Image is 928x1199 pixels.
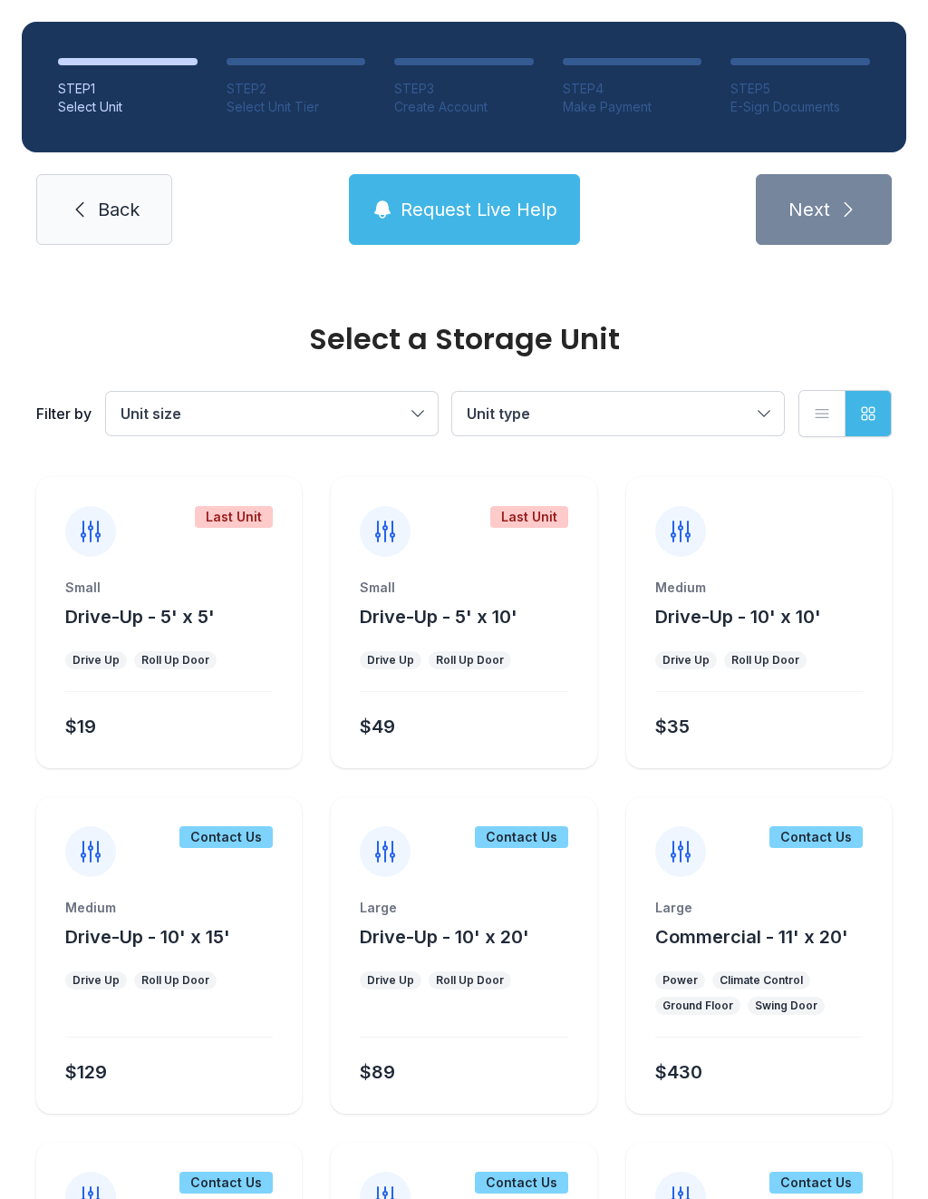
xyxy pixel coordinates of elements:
div: Roll Up Door [436,653,504,668]
div: Drive Up [367,973,414,988]
div: Roll Up Door [731,653,799,668]
span: Drive-Up - 10' x 15' [65,926,230,948]
button: Drive-Up - 10' x 15' [65,924,230,950]
div: Last Unit [195,506,273,528]
div: Drive Up [662,653,710,668]
button: Unit type [452,392,784,435]
span: Request Live Help [401,197,557,222]
div: Climate Control [720,973,803,988]
div: $19 [65,714,96,739]
div: Last Unit [490,506,568,528]
div: Select Unit [58,98,198,116]
div: Contact Us [179,1172,273,1194]
div: $430 [655,1059,702,1085]
div: Contact Us [769,826,863,848]
button: Commercial - 11' x 20' [655,924,848,950]
div: Roll Up Door [141,653,209,668]
div: $129 [65,1059,107,1085]
div: Swing Door [755,999,817,1013]
div: Filter by [36,403,92,424]
div: Roll Up Door [141,973,209,988]
span: Drive-Up - 5' x 10' [360,606,517,628]
div: Select a Storage Unit [36,325,892,354]
div: Power [662,973,698,988]
div: STEP 4 [563,80,702,98]
div: Small [65,579,273,597]
span: Next [788,197,830,222]
button: Drive-Up - 10' x 20' [360,924,529,950]
span: Drive-Up - 5' x 5' [65,606,215,628]
div: Select Unit Tier [227,98,366,116]
div: Large [655,899,863,917]
div: Contact Us [769,1172,863,1194]
button: Drive-Up - 5' x 5' [65,604,215,629]
div: Contact Us [475,826,568,848]
div: $49 [360,714,395,739]
div: Contact Us [179,826,273,848]
div: STEP 5 [730,80,870,98]
div: Roll Up Door [436,973,504,988]
div: E-Sign Documents [730,98,870,116]
div: Drive Up [72,973,120,988]
span: Unit size [121,405,181,423]
button: Unit size [106,392,438,435]
div: Create Account [394,98,534,116]
div: STEP 2 [227,80,366,98]
div: Drive Up [72,653,120,668]
div: Drive Up [367,653,414,668]
div: Medium [65,899,273,917]
button: Drive-Up - 5' x 10' [360,604,517,629]
span: Drive-Up - 10' x 10' [655,606,821,628]
span: Back [98,197,140,222]
span: Drive-Up - 10' x 20' [360,926,529,948]
span: Commercial - 11' x 20' [655,926,848,948]
div: $89 [360,1059,395,1085]
button: Drive-Up - 10' x 10' [655,604,821,629]
div: Medium [655,579,863,597]
div: $35 [655,714,690,739]
div: STEP 3 [394,80,534,98]
div: STEP 1 [58,80,198,98]
div: Large [360,899,567,917]
span: Unit type [467,405,530,423]
div: Make Payment [563,98,702,116]
div: Contact Us [475,1172,568,1194]
div: Small [360,579,567,597]
div: Ground Floor [662,999,733,1013]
